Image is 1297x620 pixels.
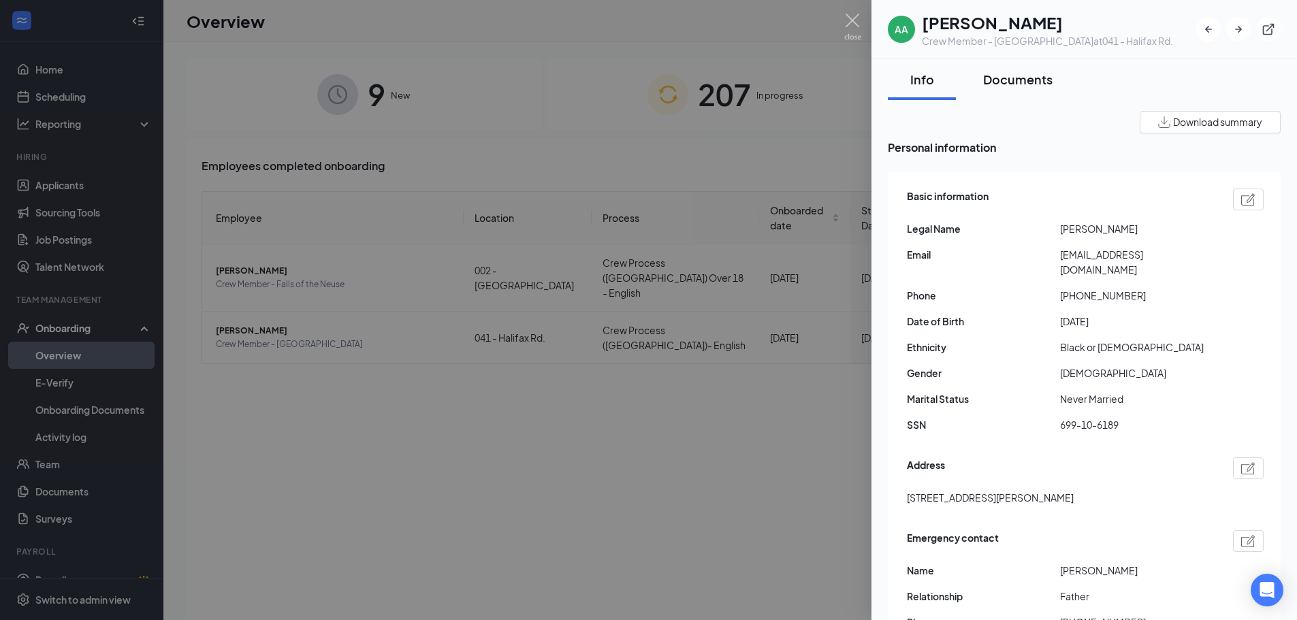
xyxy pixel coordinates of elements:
span: Date of Birth [907,314,1060,329]
span: Relationship [907,589,1060,604]
span: Ethnicity [907,340,1060,355]
span: [EMAIL_ADDRESS][DOMAIN_NAME] [1060,247,1213,277]
span: Marital Status [907,391,1060,406]
span: 699-10-6189 [1060,417,1213,432]
div: Info [901,71,942,88]
span: [PERSON_NAME] [1060,563,1213,578]
span: [PHONE_NUMBER] [1060,288,1213,303]
div: Documents [983,71,1053,88]
button: Download summary [1140,111,1281,133]
span: Legal Name [907,221,1060,236]
span: Father [1060,589,1213,604]
svg: ExternalLink [1262,22,1275,36]
span: Address [907,457,945,479]
span: [DEMOGRAPHIC_DATA] [1060,365,1213,380]
span: Gender [907,365,1060,380]
span: SSN [907,417,1060,432]
span: [STREET_ADDRESS][PERSON_NAME] [907,490,1074,505]
div: Crew Member - [GEOGRAPHIC_DATA] at 041 - Halifax Rd. [922,34,1173,48]
div: Open Intercom Messenger [1251,574,1283,606]
button: ExternalLink [1256,17,1281,42]
span: Email [907,247,1060,262]
span: Emergency contact [907,530,999,552]
span: [PERSON_NAME] [1060,221,1213,236]
span: Basic information [907,189,989,210]
div: AA [895,22,908,36]
button: ArrowRight [1226,17,1251,42]
button: ArrowLeftNew [1196,17,1221,42]
svg: ArrowRight [1232,22,1245,36]
span: Black or [DEMOGRAPHIC_DATA] [1060,340,1213,355]
span: Never Married [1060,391,1213,406]
h1: [PERSON_NAME] [922,11,1173,34]
span: Download summary [1173,115,1262,129]
span: Name [907,563,1060,578]
svg: ArrowLeftNew [1202,22,1215,36]
span: Phone [907,288,1060,303]
span: [DATE] [1060,314,1213,329]
span: Personal information [888,139,1281,156]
